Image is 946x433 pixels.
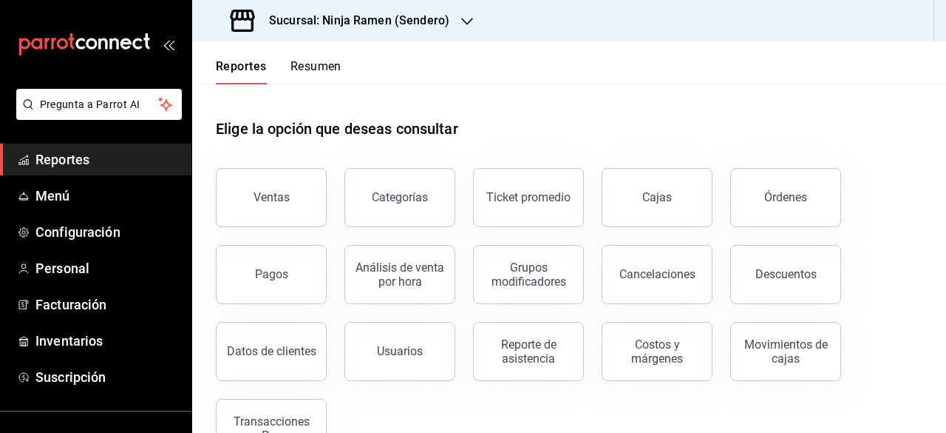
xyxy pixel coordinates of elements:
div: Cancelaciones [619,267,695,281]
div: Datos de clientes [227,344,316,358]
button: Datos de clientes [216,322,327,381]
div: Descuentos [755,267,817,281]
span: Pregunta a Parrot AI [40,97,159,113]
div: Ticket promedio [486,190,571,204]
div: Análisis de venta por hora [354,261,446,289]
div: Grupos modificadores [483,261,574,289]
div: Reporte de asistencia [483,338,574,366]
button: Categorías [344,168,455,227]
button: Cancelaciones [602,245,712,304]
div: Ventas [253,190,290,204]
button: Pagos [216,245,327,304]
button: Resumen [290,59,341,84]
div: navigation tabs [216,59,341,84]
div: Usuarios [377,344,423,358]
span: Facturación [35,295,180,315]
button: Reporte de asistencia [473,322,584,381]
a: Pregunta a Parrot AI [10,107,182,123]
span: Configuración [35,222,180,242]
span: Suscripción [35,367,180,387]
button: Ventas [216,168,327,227]
button: Movimientos de cajas [730,322,841,381]
span: Personal [35,258,180,278]
button: Órdenes [730,168,841,227]
button: open_drawer_menu [163,38,174,50]
div: Cajas [642,190,672,204]
button: Ticket promedio [473,168,584,227]
span: Inventarios [35,331,180,351]
div: Costos y márgenes [611,338,703,366]
div: Movimientos de cajas [740,338,831,366]
button: Usuarios [344,322,455,381]
h1: Elige la opción que deseas consultar [216,118,458,140]
span: Menú [35,186,180,206]
button: Reportes [216,59,267,84]
button: Descuentos [730,245,841,304]
button: Análisis de venta por hora [344,245,455,304]
button: Costos y márgenes [602,322,712,381]
button: Grupos modificadores [473,245,584,304]
button: Pregunta a Parrot AI [16,89,182,120]
div: Órdenes [764,190,807,204]
div: Pagos [255,267,288,281]
span: Reportes [35,150,180,169]
button: Cajas [602,168,712,227]
div: Categorías [372,190,428,204]
h3: Sucursal: Ninja Ramen (Sendero) [257,12,449,30]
